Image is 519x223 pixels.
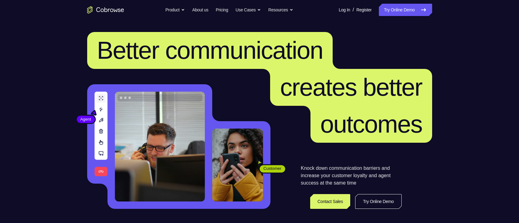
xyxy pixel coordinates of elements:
a: About us [192,4,208,16]
span: / [353,6,354,14]
a: Go to the home page [87,6,124,14]
a: Pricing [216,4,228,16]
span: outcomes [320,110,422,138]
span: creates better [280,74,422,101]
a: Log In [339,4,350,16]
span: Better communication [97,37,323,64]
a: Try Online Demo [379,4,432,16]
button: Use Cases [236,4,261,16]
img: A customer support agent talking on the phone [115,92,205,201]
img: A customer holding their phone [212,129,263,201]
button: Product [165,4,185,16]
a: Try Online Demo [355,194,401,209]
a: Register [356,4,371,16]
a: Contact Sales [310,194,351,209]
button: Resources [268,4,293,16]
p: Knock down communication barriers and increase your customer loyalty and agent success at the sam... [301,165,402,187]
